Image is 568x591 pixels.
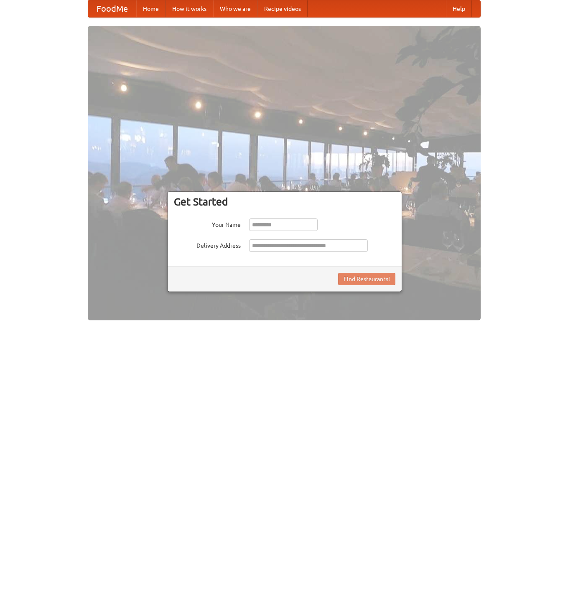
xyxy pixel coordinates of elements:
[88,0,136,17] a: FoodMe
[174,239,241,250] label: Delivery Address
[257,0,308,17] a: Recipe videos
[136,0,166,17] a: Home
[174,195,395,208] h3: Get Started
[166,0,213,17] a: How it works
[446,0,472,17] a: Help
[338,273,395,285] button: Find Restaurants!
[213,0,257,17] a: Who we are
[174,218,241,229] label: Your Name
